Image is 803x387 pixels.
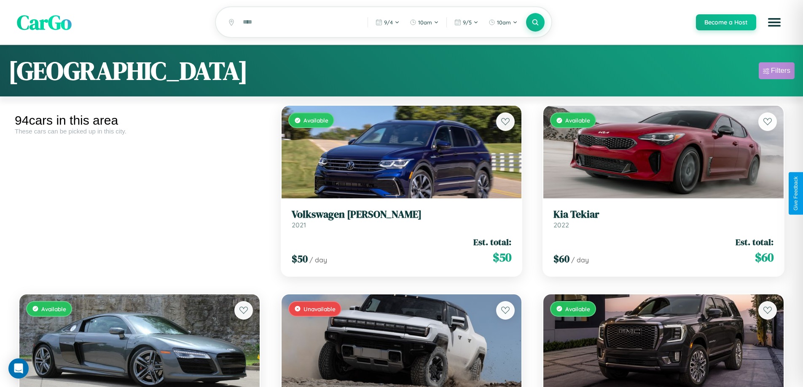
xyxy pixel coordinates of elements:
div: These cars can be picked up in this city. [15,128,264,135]
button: Filters [759,62,795,79]
button: Become a Host [696,14,756,30]
span: $ 60 [755,249,773,266]
div: Open Intercom Messenger [8,358,29,379]
span: Est. total: [473,236,511,248]
h3: Volkswagen [PERSON_NAME] [292,208,512,221]
div: Filters [771,67,790,75]
span: 10am [418,19,432,26]
button: Open menu [763,11,786,34]
a: Volkswagen [PERSON_NAME]2021 [292,208,512,229]
button: 10am [484,16,522,29]
span: Available [565,305,590,312]
button: 9/4 [371,16,404,29]
div: Give Feedback [793,176,799,211]
span: $ 50 [292,252,308,266]
span: Available [303,117,328,124]
span: 9 / 4 [384,19,393,26]
div: 94 cars in this area [15,113,264,128]
span: Est. total: [736,236,773,248]
span: Available [565,117,590,124]
span: / day [571,256,589,264]
button: 9/5 [450,16,483,29]
span: $ 60 [553,252,569,266]
span: Unavailable [303,305,336,312]
span: 2022 [553,221,569,229]
h3: Kia Tekiar [553,208,773,221]
span: / day [309,256,327,264]
h1: [GEOGRAPHIC_DATA] [8,53,248,88]
button: 10am [406,16,443,29]
span: Available [41,305,66,312]
span: 9 / 5 [463,19,472,26]
a: Kia Tekiar2022 [553,208,773,229]
span: 10am [497,19,511,26]
span: $ 50 [493,249,511,266]
span: CarGo [17,8,72,36]
span: 2021 [292,221,306,229]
